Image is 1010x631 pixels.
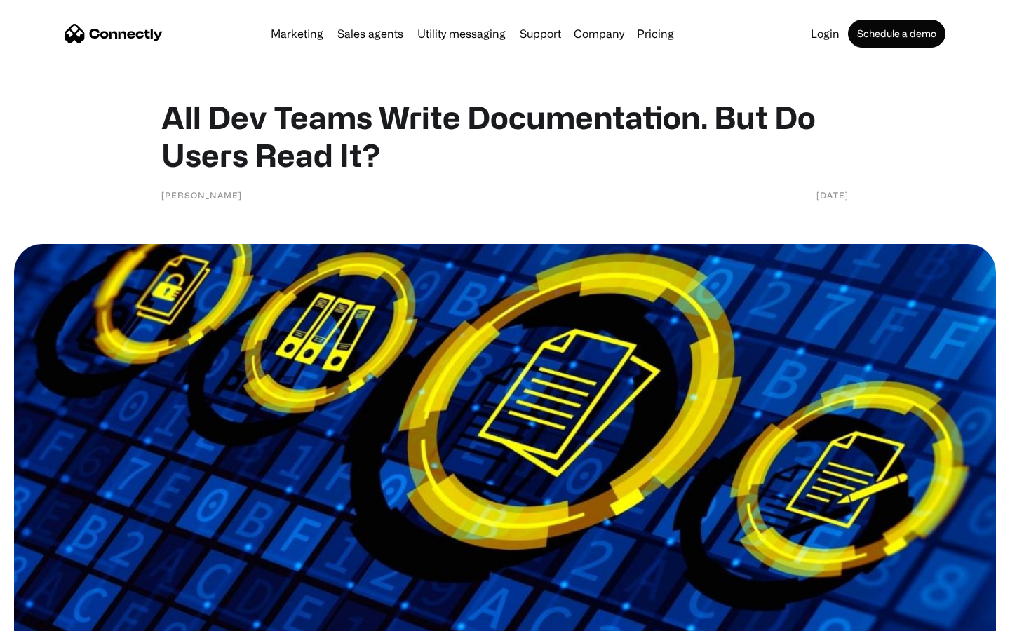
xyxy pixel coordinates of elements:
[848,20,945,48] a: Schedule a demo
[412,28,511,39] a: Utility messaging
[161,98,849,174] h1: All Dev Teams Write Documentation. But Do Users Read It?
[574,24,624,43] div: Company
[816,188,849,202] div: [DATE]
[161,188,242,202] div: [PERSON_NAME]
[514,28,567,39] a: Support
[265,28,329,39] a: Marketing
[631,28,680,39] a: Pricing
[332,28,409,39] a: Sales agents
[805,28,845,39] a: Login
